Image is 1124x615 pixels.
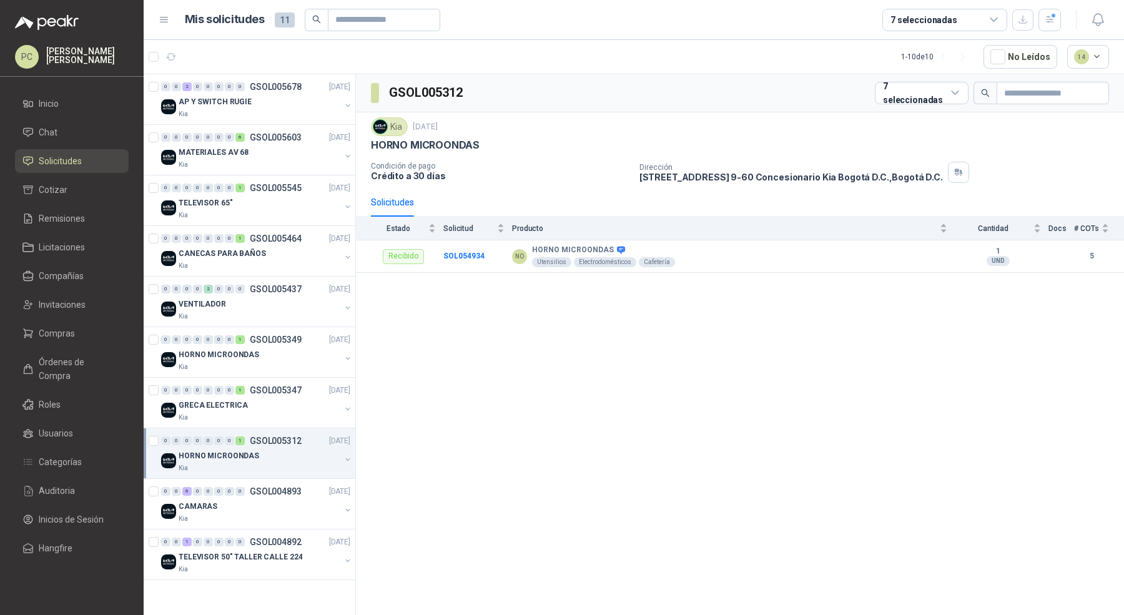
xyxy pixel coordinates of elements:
[161,534,353,574] a: 0 0 1 0 0 0 0 0 GSOL004892[DATE] Company LogoTELEVISOR 50" TALLER CALLE 224Kia
[204,335,213,344] div: 0
[955,217,1048,240] th: Cantidad
[250,82,302,91] p: GSOL005678
[179,400,248,411] p: GRECA ELECTRICA
[901,47,974,67] div: 1 - 10 de 10
[182,82,192,91] div: 2
[214,487,224,496] div: 0
[161,82,170,91] div: 0
[179,248,266,260] p: CANECAS PARA BAÑOS
[275,12,295,27] span: 11
[172,133,181,142] div: 0
[39,212,85,225] span: Remisiones
[214,184,224,192] div: 0
[214,234,224,243] div: 0
[225,487,234,496] div: 0
[225,285,234,293] div: 0
[39,269,84,283] span: Compañías
[214,82,224,91] div: 0
[15,178,129,202] a: Cotizar
[443,252,485,260] b: SOL054934
[179,312,188,322] p: Kia
[15,149,129,173] a: Solicitudes
[329,132,350,144] p: [DATE]
[15,536,129,560] a: Hangfire
[204,487,213,496] div: 0
[193,436,202,445] div: 0
[179,197,232,209] p: TELEVISOR 65"
[39,455,82,469] span: Categorías
[329,81,350,93] p: [DATE]
[161,99,176,114] img: Company Logo
[161,150,176,165] img: Company Logo
[574,257,636,267] div: Electrodomésticos
[15,207,129,230] a: Remisiones
[179,564,188,574] p: Kia
[235,234,245,243] div: 1
[250,487,302,496] p: GSOL004893
[39,240,85,254] span: Licitaciones
[235,538,245,546] div: 0
[983,45,1057,69] button: No Leídos
[179,463,188,473] p: Kia
[172,234,181,243] div: 0
[182,234,192,243] div: 0
[179,298,226,310] p: VENTILADOR
[172,538,181,546] div: 0
[235,386,245,395] div: 1
[182,538,192,546] div: 1
[413,121,438,133] p: [DATE]
[179,413,188,423] p: Kia
[883,79,946,107] div: 7 seleccionadas
[639,172,943,182] p: [STREET_ADDRESS] 9-60 Concesionario Kia Bogotá D.C. , Bogotá D.C.
[204,234,213,243] div: 0
[214,285,224,293] div: 0
[214,133,224,142] div: 0
[182,133,192,142] div: 0
[225,335,234,344] div: 0
[204,285,213,293] div: 2
[39,484,75,498] span: Auditoria
[329,182,350,194] p: [DATE]
[179,501,217,513] p: CAMARAS
[39,298,86,312] span: Invitaciones
[356,217,443,240] th: Estado
[193,538,202,546] div: 0
[161,79,353,119] a: 0 0 2 0 0 0 0 0 GSOL005678[DATE] Company LogoAP Y SWITCH RUGIEKia
[39,154,82,168] span: Solicitudes
[214,436,224,445] div: 0
[161,504,176,519] img: Company Logo
[161,302,176,317] img: Company Logo
[193,487,202,496] div: 0
[955,224,1031,233] span: Cantidad
[329,334,350,346] p: [DATE]
[193,82,202,91] div: 0
[250,436,302,445] p: GSOL005312
[1074,250,1109,262] b: 5
[1074,224,1099,233] span: # COTs
[179,450,259,462] p: HORNO MICROONDAS
[373,120,387,134] img: Company Logo
[250,386,302,395] p: GSOL005347
[15,479,129,503] a: Auditoria
[312,15,321,24] span: search
[15,264,129,288] a: Compañías
[193,133,202,142] div: 0
[182,335,192,344] div: 0
[161,234,170,243] div: 0
[179,96,252,108] p: AP Y SWITCH RUGIE
[15,508,129,531] a: Inicios de Sesión
[193,386,202,395] div: 0
[161,487,170,496] div: 0
[204,538,213,546] div: 0
[161,282,353,322] a: 0 0 0 0 2 0 0 0 GSOL005437[DATE] Company LogoVENTILADORKia
[182,487,192,496] div: 6
[39,426,73,440] span: Usuarios
[182,285,192,293] div: 0
[193,184,202,192] div: 0
[161,180,353,220] a: 0 0 0 0 0 0 0 1 GSOL005545[DATE] Company LogoTELEVISOR 65"Kia
[225,234,234,243] div: 0
[193,335,202,344] div: 0
[329,283,350,295] p: [DATE]
[161,386,170,395] div: 0
[250,538,302,546] p: GSOL004892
